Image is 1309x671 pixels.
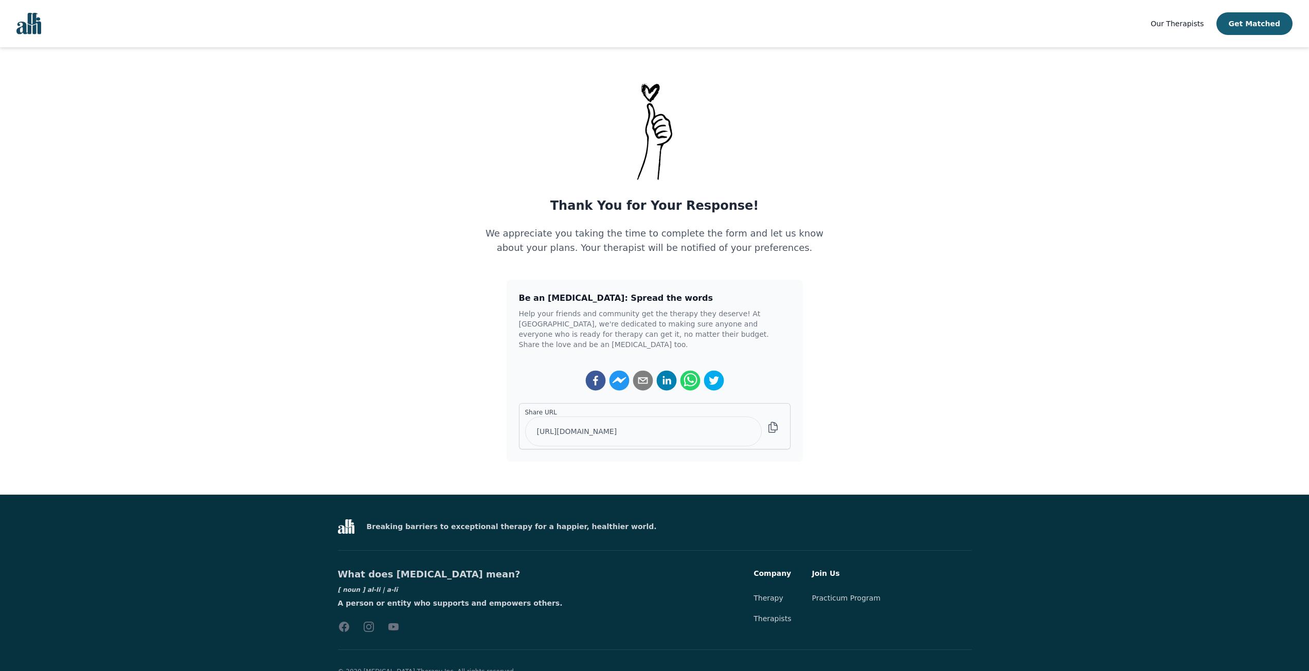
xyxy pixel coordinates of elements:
[16,13,41,34] img: alli logo
[629,80,681,181] img: Thank-You-_1_uatste.png
[585,370,606,391] button: facebook
[754,614,791,623] a: Therapists
[338,598,563,608] p: A person or entity who supports and empowers others.
[338,567,521,582] h5: What does [MEDICAL_DATA] mean?
[1216,12,1293,35] button: Get Matched
[519,292,791,304] h3: Be an [MEDICAL_DATA]: Spread the words
[525,408,762,416] label: Share URL
[754,594,783,602] a: Therapy
[812,567,880,579] h3: Join Us
[680,370,701,391] button: whatsapp
[338,586,398,594] p: [ noun ] al-li | a-lī
[656,370,677,391] button: linkedin
[609,370,630,391] button: facebookmessenger
[704,370,724,391] button: twitter
[519,309,791,350] p: Help your friends and community get the therapy they deserve! At [GEOGRAPHIC_DATA], we're dedicat...
[482,197,828,214] h1: Thank You for Your Response!
[1151,17,1204,30] a: Our Therapists
[482,226,828,255] p: We appreciate you taking the time to complete the form and let us know about your plans. Your the...
[633,370,653,391] button: email
[754,567,791,579] h3: Company
[812,594,880,602] a: Practicum Program
[1151,20,1204,28] span: Our Therapists
[354,521,657,532] p: Breaking barriers to exceptional therapy for a happier, healthier world.
[338,519,354,534] img: Alli Therapy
